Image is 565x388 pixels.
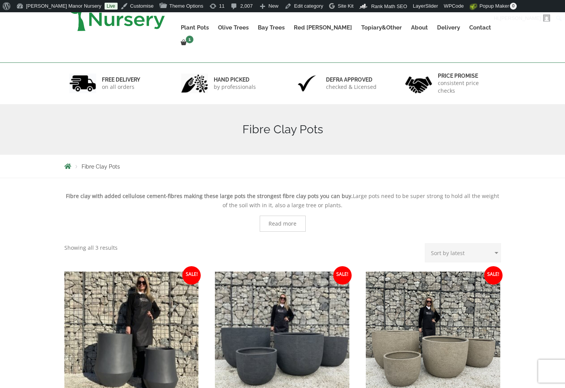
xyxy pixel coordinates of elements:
[484,266,503,285] span: Sale!
[213,22,253,33] a: Olive Trees
[269,221,296,226] span: Read more
[405,72,432,95] img: 4.jpg
[64,192,501,210] p: Large pots need to be super strong to hold all the weight of the soil with in it, also a large tr...
[432,22,465,33] a: Delivery
[181,74,208,93] img: 2.jpg
[326,83,377,91] p: checked & Licensed
[338,3,354,9] span: Site Kit
[64,243,118,252] p: Showing all 3 results
[406,22,432,33] a: About
[102,76,140,83] h6: FREE DELIVERY
[105,3,118,10] a: Live
[214,83,256,91] p: by professionals
[253,22,289,33] a: Bay Trees
[438,79,496,95] p: consistent price checks
[176,22,213,33] a: Plant Pots
[491,12,553,25] a: Hi,
[510,3,517,10] span: 0
[186,36,193,43] span: 1
[214,76,256,83] h6: hand picked
[66,192,353,200] strong: Fibre clay with added cellulose cement-fibres making these large pots the strongest fibre clay po...
[64,163,501,169] nav: Breadcrumbs
[176,38,196,48] a: 1
[326,76,377,83] h6: Defra approved
[64,123,501,136] h1: Fibre Clay Pots
[425,243,501,262] select: Shop order
[357,22,406,33] a: Topiary&Other
[293,74,320,93] img: 3.jpg
[371,3,407,9] span: Rank Math SEO
[500,15,541,21] span: [PERSON_NAME]
[182,266,201,285] span: Sale!
[289,22,357,33] a: Red [PERSON_NAME]
[102,83,140,91] p: on all orders
[438,72,496,79] h6: Price promise
[69,74,96,93] img: 1.jpg
[333,266,352,285] span: Sale!
[465,22,496,33] a: Contact
[82,164,120,170] span: Fibre Clay Pots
